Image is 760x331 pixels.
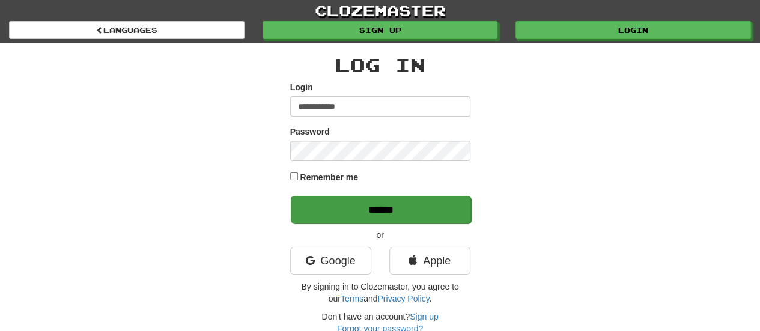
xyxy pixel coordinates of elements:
label: Login [290,81,313,93]
a: Google [290,247,371,275]
p: or [290,229,470,241]
a: Languages [9,21,245,39]
a: Terms [341,294,363,303]
a: Sign up [410,312,438,321]
a: Apple [389,247,470,275]
label: Password [290,126,330,138]
h2: Log In [290,55,470,75]
a: Privacy Policy [377,294,429,303]
a: Sign up [263,21,498,39]
p: By signing in to Clozemaster, you agree to our and . [290,281,470,305]
a: Login [515,21,751,39]
label: Remember me [300,171,358,183]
